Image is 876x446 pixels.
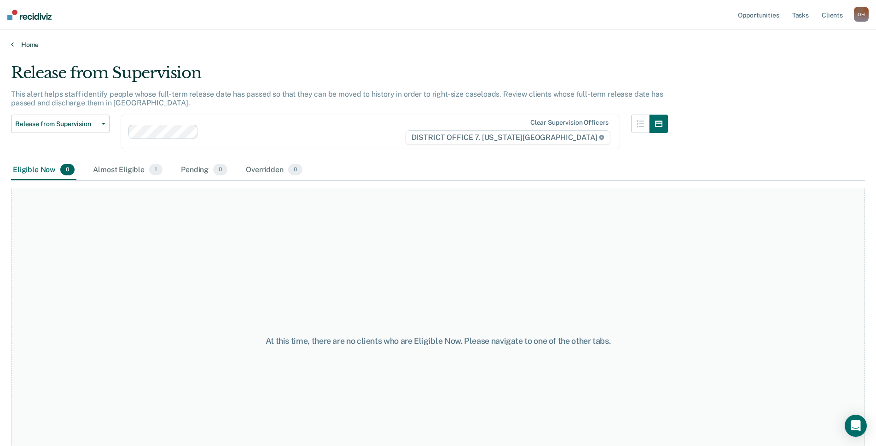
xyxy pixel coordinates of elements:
[60,164,75,176] span: 0
[11,115,110,133] button: Release from Supervision
[11,160,76,180] div: Eligible Now0
[406,130,610,145] span: DISTRICT OFFICE 7, [US_STATE][GEOGRAPHIC_DATA]
[530,119,609,127] div: Clear supervision officers
[854,7,869,22] div: O H
[11,90,663,107] p: This alert helps staff identify people whose full-term release date has passed so that they can b...
[11,64,668,90] div: Release from Supervision
[91,160,164,180] div: Almost Eligible1
[213,164,227,176] span: 0
[854,7,869,22] button: OH
[225,336,651,346] div: At this time, there are no clients who are Eligible Now. Please navigate to one of the other tabs.
[845,415,867,437] div: Open Intercom Messenger
[288,164,302,176] span: 0
[149,164,162,176] span: 1
[11,41,865,49] a: Home
[179,160,229,180] div: Pending0
[7,10,52,20] img: Recidiviz
[15,120,98,128] span: Release from Supervision
[244,160,304,180] div: Overridden0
